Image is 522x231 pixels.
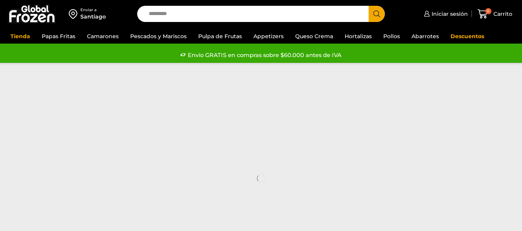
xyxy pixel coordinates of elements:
[7,29,34,44] a: Tienda
[341,29,376,44] a: Hortalizas
[83,29,122,44] a: Camarones
[80,13,106,20] div: Santiago
[291,29,337,44] a: Queso Crema
[476,5,514,23] a: 0 Carrito
[485,8,491,14] span: 0
[447,29,488,44] a: Descuentos
[379,29,404,44] a: Pollos
[430,10,468,18] span: Iniciar sesión
[80,7,106,13] div: Enviar a
[369,6,385,22] button: Search button
[194,29,246,44] a: Pulpa de Frutas
[69,7,80,20] img: address-field-icon.svg
[126,29,190,44] a: Pescados y Mariscos
[491,10,512,18] span: Carrito
[250,29,287,44] a: Appetizers
[38,29,79,44] a: Papas Fritas
[408,29,443,44] a: Abarrotes
[422,6,468,22] a: Iniciar sesión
